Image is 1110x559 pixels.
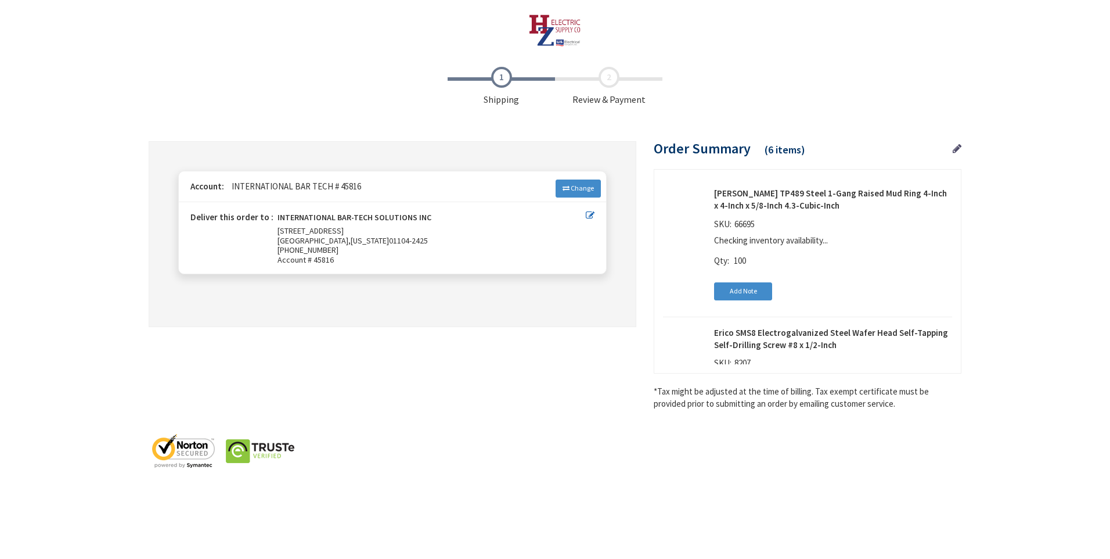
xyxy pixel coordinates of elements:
[555,67,662,106] span: Review & Payment
[714,187,952,212] strong: [PERSON_NAME] TP489 Steel 1-Gang Raised Mud Ring 4-Inch x 4-Inch x 5/8-Inch 4.3-Cubic-Inch
[149,433,218,468] img: norton-seal.png
[529,15,582,46] img: HZ Electric Supply
[277,245,338,255] span: [PHONE_NUMBER]
[277,255,586,265] span: Account # 45816
[190,212,273,223] strong: Deliver this order to :
[556,180,601,197] a: Change
[351,235,389,246] span: [US_STATE]
[734,255,746,266] span: 100
[714,234,946,246] p: Checking inventory availability...
[731,218,758,230] span: 66695
[190,181,224,192] strong: Account:
[654,385,961,410] : *Tax might be adjusted at the time of billing. Tax exempt certificate must be provided prior to s...
[225,433,295,468] img: truste-seal.png
[765,143,805,156] span: (6 items)
[389,235,428,246] span: 01104-2425
[448,67,555,106] span: Shipping
[226,181,361,192] span: INTERNATIONAL BAR TECH # 45816
[714,255,727,266] span: Qty
[714,218,758,234] div: SKU:
[277,225,344,236] span: [STREET_ADDRESS]
[714,327,952,352] strong: Erico SMS8 Electrogalvanized Steel Wafer Head Self-Tapping Self-Drilling Screw #8 x 1/2-Inch
[277,213,431,226] strong: INTERNATIONAL BAR-TECH SOLUTIONS INC
[571,184,594,192] span: Change
[277,235,351,246] span: [GEOGRAPHIC_DATA],
[731,357,754,368] span: 8207
[714,357,754,373] div: SKU:
[654,139,751,157] span: Order Summary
